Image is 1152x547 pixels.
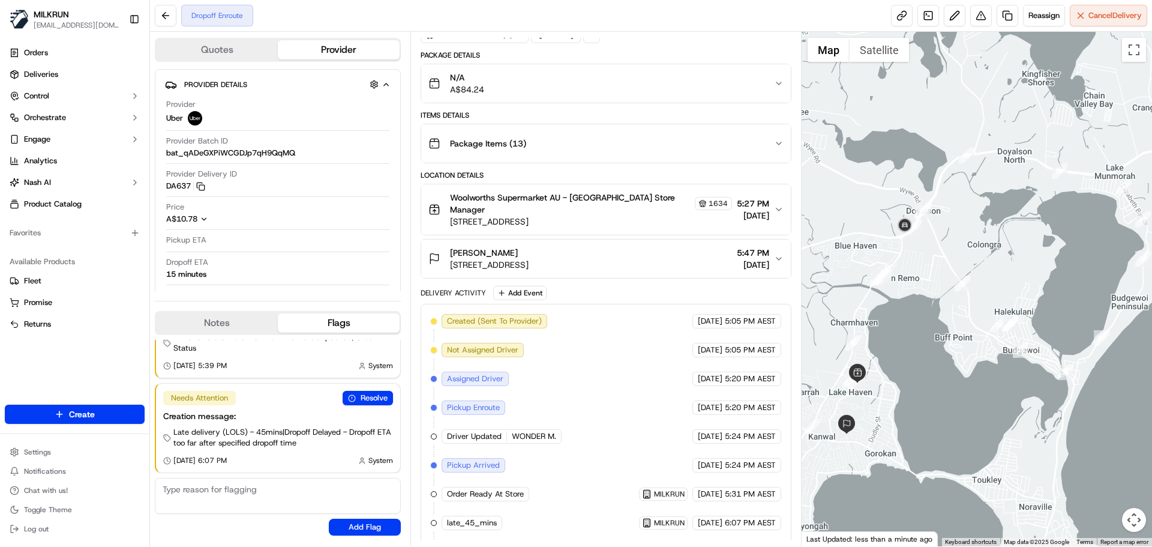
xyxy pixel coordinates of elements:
div: 20 [914,204,930,219]
button: Toggle fullscreen view [1122,38,1146,62]
span: [DATE] [698,460,722,471]
span: Nash AI [24,177,51,188]
button: Reassign [1023,5,1065,26]
div: 28 [1135,251,1151,267]
a: Terms (opens in new tab) [1076,539,1093,545]
span: Create [69,408,95,420]
span: [DATE] [698,489,722,500]
span: [DATE] [698,373,722,384]
span: Control [24,91,49,101]
span: Provider Batch ID [166,136,228,147]
div: Package Details [421,50,791,60]
button: Engage [5,130,145,149]
span: N/A [450,71,484,83]
p: Welcome 👋 [12,48,218,67]
span: [DATE] 6:07 PM [173,456,227,465]
span: [DATE] [698,518,722,528]
button: MILKRUN [34,8,69,20]
span: [DATE] [698,402,722,413]
button: [PERSON_NAME][STREET_ADDRESS]5:47 PM[DATE] [421,240,790,278]
span: Customer Support [166,290,232,301]
span: Cancel Delivery [1088,10,1142,21]
a: Product Catalog [5,195,145,214]
div: Favorites [5,223,145,243]
span: Provider Details [184,80,247,89]
button: Add Event [493,286,547,300]
img: MILKRUN [10,10,29,29]
span: late_45_mins [447,518,497,528]
button: MILKRUNMILKRUN[EMAIL_ADDRESS][DOMAIN_NAME] [5,5,124,34]
div: 25 [1013,342,1028,358]
button: Promise [5,293,145,312]
button: Map camera controls [1122,508,1146,532]
div: 33 [916,202,932,218]
img: uber-new-logo.jpeg [188,111,202,125]
span: System [368,361,393,370]
span: Knowledge Base [24,174,92,186]
button: Toggle Theme [5,501,145,518]
button: Quotes [156,40,278,59]
span: [PERSON_NAME] [450,247,518,259]
button: Chat with us! [5,482,145,499]
div: 21 [955,276,970,291]
div: We're available if you need us! [41,127,152,136]
a: 📗Knowledge Base [7,169,97,191]
span: Analytics [24,156,57,166]
div: 32 [959,148,974,163]
div: 16 [876,270,892,285]
span: 5:31 PM AEST [725,489,776,500]
span: Pylon [119,204,145,213]
div: 8 [848,373,863,389]
div: 17 [873,270,889,285]
span: Late delivery (LOLS) - 45mins | Dropoff Delayed - Dropoff ETA too far after specified dropoff time [173,427,393,449]
span: MILKRUN [654,489,685,499]
div: 18 [876,265,892,280]
button: Start new chat [204,118,218,133]
input: Got a question? Start typing here... [31,77,216,90]
span: System [368,456,393,465]
a: Deliveries [5,65,145,84]
span: Settings [24,447,51,457]
span: bat_qADeGXPiWCGDJp7qH9QqMQ [166,148,295,159]
span: Order Ready At Store [447,489,524,500]
span: Woolworths Supermarket AU - [GEOGRAPHIC_DATA] Store Manager [450,192,692,216]
span: Uber [166,113,183,124]
button: Control [5,86,145,106]
span: Engage [24,134,50,145]
span: 5:20 PM AEST [725,373,776,384]
span: Orders [24,47,48,58]
span: Returns [24,319,51,330]
span: [DATE] [698,345,722,355]
div: 📗 [12,175,22,185]
button: Orchestrate [5,108,145,127]
span: [STREET_ADDRESS] [450,216,731,228]
span: [DATE] 5:39 PM [173,361,227,370]
div: Available Products [5,252,145,271]
div: 2 [844,370,860,386]
span: Not Assigned Driver [447,345,518,355]
span: Provider [166,99,196,110]
div: 31 [1052,163,1067,179]
span: Package Items ( 13 ) [450,138,526,150]
div: 27 [1094,330,1109,346]
span: Log out [24,524,49,534]
div: Start new chat [41,115,197,127]
span: [EMAIL_ADDRESS][DOMAIN_NAME] [34,20,119,30]
button: DA637 [166,181,205,192]
span: A$10.78 [166,214,197,224]
span: 6:07 PM AEST [725,518,776,528]
div: Location Details [421,171,791,180]
div: 1 [805,419,820,434]
button: CancelDelivery [1070,5,1147,26]
button: Notifications [5,463,145,480]
span: Map data ©2025 Google [1004,539,1069,545]
span: [DATE] [698,316,722,327]
span: 5:05 PM AEST [725,345,776,355]
div: 4 [850,370,865,386]
span: Product Catalog [24,199,82,210]
button: Provider [278,40,400,59]
div: Delivery Activity [421,288,486,298]
span: Price [166,202,184,213]
span: Fleet [24,276,41,286]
